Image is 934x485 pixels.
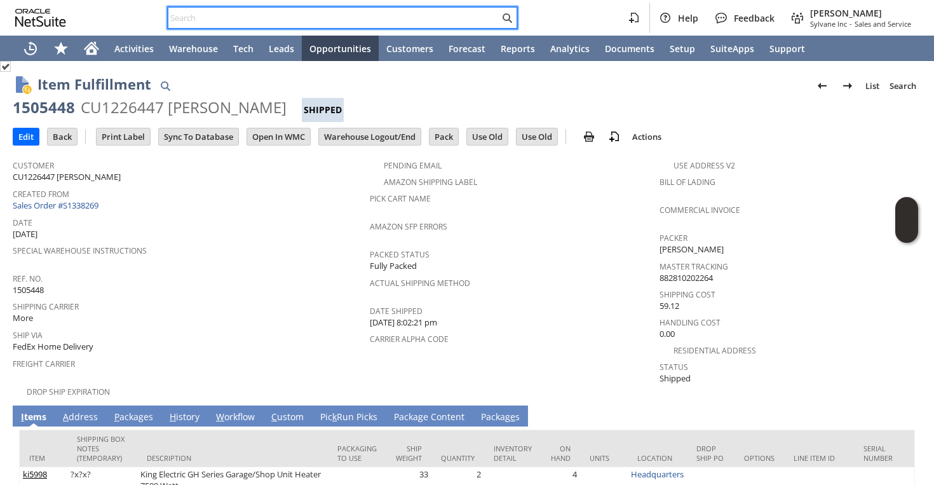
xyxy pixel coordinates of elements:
[23,41,38,56] svg: Recent Records
[734,12,775,24] span: Feedback
[762,36,813,61] a: Support
[63,411,69,423] span: A
[499,10,515,25] svg: Search
[370,278,470,289] a: Actual Shipping Method
[860,76,884,96] a: List
[660,289,715,300] a: Shipping Cost
[370,260,417,272] span: Fully Packed
[370,193,431,204] a: Pick Cart Name
[710,43,754,55] span: SuiteApps
[551,444,571,463] div: On Hand
[13,284,44,296] span: 1505448
[810,7,911,19] span: [PERSON_NAME]
[660,362,688,372] a: Status
[233,43,254,55] span: Tech
[13,200,102,211] a: Sales Order #S1338269
[13,330,43,341] a: Ship Via
[660,300,679,312] span: 59.12
[302,98,344,122] div: Shipped
[60,411,101,425] a: Address
[13,171,121,183] span: CU1226447 [PERSON_NAME]
[605,43,654,55] span: Documents
[15,36,46,61] a: Recent Records
[13,217,32,228] a: Date
[662,36,703,61] a: Setup
[216,411,224,423] span: W
[97,128,150,145] input: Print Label
[769,43,805,55] span: Support
[13,128,39,145] input: Edit
[391,411,468,425] a: Package Content
[430,128,458,145] input: Pack
[332,411,337,423] span: k
[396,444,422,463] div: Ship Weight
[501,43,535,55] span: Reports
[543,36,597,61] a: Analytics
[660,372,691,385] span: Shipped
[226,36,261,61] a: Tech
[386,43,433,55] span: Customers
[114,43,154,55] span: Activities
[169,43,218,55] span: Warehouse
[744,453,775,463] div: Options
[13,245,147,256] a: Special Warehouse Instructions
[29,453,58,463] div: Item
[678,12,698,24] span: Help
[158,78,173,93] img: Quick Find
[379,36,441,61] a: Customers
[166,411,203,425] a: History
[370,306,423,317] a: Date Shipped
[660,317,721,328] a: Handling Cost
[660,261,728,272] a: Master Tracking
[810,19,847,29] span: Sylvane Inc
[161,36,226,61] a: Warehouse
[107,36,161,61] a: Activities
[261,36,302,61] a: Leads
[703,36,762,61] a: SuiteApps
[840,78,855,93] img: Next
[849,19,852,29] span: -
[441,36,493,61] a: Forecast
[13,228,37,240] span: [DATE]
[309,43,371,55] span: Opportunities
[23,468,47,480] a: ki5998
[18,411,50,425] a: Items
[247,128,310,145] input: Open In WMC
[597,36,662,61] a: Documents
[13,160,54,171] a: Customer
[441,453,475,463] div: Quantity
[855,19,911,29] span: Sales and Service
[370,249,430,260] a: Packed Status
[21,411,24,423] span: I
[510,411,515,423] span: e
[660,272,713,284] span: 882810202264
[673,160,735,171] a: Use Address V2
[13,312,33,324] span: More
[607,129,622,144] img: add-record.svg
[660,177,715,188] a: Bill Of Lading
[46,36,76,61] div: Shortcuts
[13,301,79,312] a: Shipping Carrier
[384,160,442,171] a: Pending Email
[696,444,725,463] div: Drop Ship PO
[77,434,128,463] div: Shipping Box Notes (Temporary)
[13,97,75,118] div: 1505448
[794,453,844,463] div: Line Item ID
[660,233,687,243] a: Packer
[13,359,75,369] a: Freight Carrier
[53,41,69,56] svg: Shortcuts
[370,334,449,345] a: Carrier Alpha Code
[478,411,523,425] a: Packages
[670,43,695,55] span: Setup
[660,205,740,215] a: Commercial Invoice
[13,189,69,200] a: Created From
[302,36,379,61] a: Opportunities
[268,411,307,425] a: Custom
[168,10,499,25] input: Search
[895,197,918,243] iframe: Click here to launch Oracle Guided Learning Help Panel
[418,411,423,423] span: g
[517,128,557,145] input: Use Old
[631,468,684,480] a: Headquarters
[493,36,543,61] a: Reports
[660,243,724,256] span: [PERSON_NAME]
